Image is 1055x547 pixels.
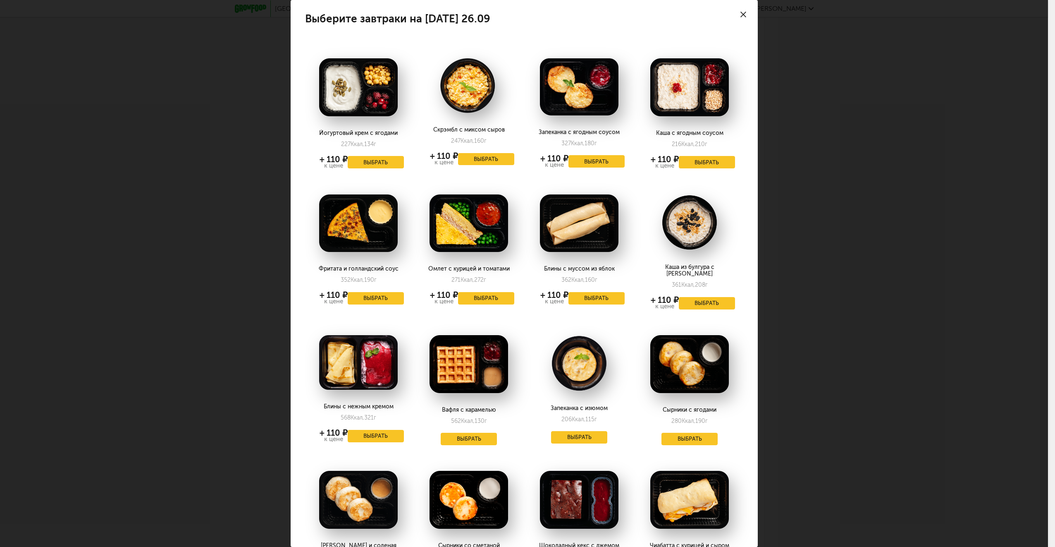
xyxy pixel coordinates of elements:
span: Ккал, [682,417,695,425]
img: big_zh5mvtqsId9oy33e.png [650,194,729,251]
button: Выбрать [568,292,625,305]
span: г [485,417,487,425]
span: Ккал, [351,276,364,283]
div: Йогуртовый крем с ягодами [313,130,403,137]
div: 568 321 [341,414,376,421]
div: 271 272 [451,276,486,283]
img: big_F601vpJp5Wf4Dgz5.png [540,471,618,529]
div: + 110 ₽ [320,292,348,298]
div: + 110 ₽ [651,297,679,303]
div: 327 180 [561,140,597,147]
img: big_166ZK53KlE4HfnGn.png [430,335,508,393]
div: + 110 ₽ [430,153,458,159]
h4: Выберите завтраки на [DATE] 26.09 [305,14,490,23]
span: г [595,276,597,283]
div: + 110 ₽ [320,429,348,436]
div: 206 115 [561,416,597,423]
span: г [374,141,376,148]
span: г [705,281,708,288]
div: 362 160 [561,276,597,283]
div: 247 160 [451,137,487,144]
div: к цене [540,162,568,168]
span: Ккал, [681,141,695,148]
span: Ккал, [461,137,474,144]
button: Выбрать [679,156,735,168]
button: Выбрать [348,430,404,442]
div: Фритата и голландский соус [313,266,403,272]
div: + 110 ₽ [651,156,679,163]
button: Выбрать [679,297,735,309]
span: г [484,137,487,144]
div: + 110 ₽ [320,156,348,163]
span: Ккал, [681,281,695,288]
button: Выбрать [568,155,625,168]
button: Выбрать [458,292,514,305]
div: Блины с нежным кремом [313,403,403,410]
div: Блины с муссом из яблок [534,266,624,272]
button: Выбрать [441,433,497,445]
img: big_8CrUXvGrGHgQr12N.png [430,471,508,529]
div: 562 130 [451,417,487,425]
img: big_YtkCz7zWjBzySGrq.png [430,194,508,252]
span: г [374,276,377,283]
div: к цене [320,436,348,442]
img: big_jxPlLUqVmo6NnBxm.png [650,58,729,116]
img: big_psj8Nh3MtzDMxZNy.png [650,471,729,529]
span: Ккал, [351,414,364,421]
span: г [705,141,707,148]
div: + 110 ₽ [430,292,458,298]
span: Ккал, [461,417,475,425]
img: big_uASyh5v0oATtyno8.png [319,58,398,116]
img: big_n66Cl9PxfjONWM06.png [540,194,618,252]
span: Ккал, [571,140,585,147]
div: 280 190 [671,417,708,425]
button: Выбрать [551,431,607,444]
img: big_XZTJNtmFhgoiOeFX.png [540,58,618,115]
div: к цене [651,163,679,169]
span: г [374,414,376,421]
div: Омлет с курицей и томатами [423,266,514,272]
span: Ккал, [351,141,364,148]
div: 227 134 [341,141,376,148]
button: Выбрать [458,153,514,166]
div: Каша с ягодным соусом [644,130,735,137]
div: Вафля с карамелью [423,407,514,413]
img: big_jNBKMWfBmyrWEFir.png [540,335,618,391]
img: big_48S8iAgLt4s0VwNL.png [319,335,398,390]
button: Выбрать [348,156,404,168]
img: big_eqx7M5hQj0AiPcM4.png [319,471,398,529]
div: Запеканка с изюмом [534,405,624,412]
span: г [594,140,597,147]
img: big_qmB7wgWxcj7AU2S7.png [430,58,508,113]
div: к цене [430,298,458,305]
div: к цене [430,159,458,166]
div: к цене [320,163,348,169]
img: big_Oj7558GKmMMoQVCH.png [650,335,729,393]
button: Выбрать [661,433,718,445]
div: 361 208 [672,281,708,288]
div: Каша из булгура с [PERSON_NAME] [644,264,735,277]
span: Ккал, [461,276,474,283]
div: к цене [320,298,348,305]
div: Сырники с ягодами [644,407,735,413]
img: big_wmKMQgoSXAMgWLjV.png [319,194,398,252]
span: Ккал, [572,416,585,423]
button: Выбрать [348,292,404,305]
span: Ккал, [571,276,585,283]
div: к цене [651,303,679,309]
div: 352 190 [341,276,377,283]
div: + 110 ₽ [540,292,568,298]
div: к цене [540,298,568,305]
div: + 110 ₽ [540,155,568,162]
div: Скрэмбл с миксом сыров [423,127,514,133]
span: г [594,416,597,423]
div: Запеканка с ягодным соусом [534,129,624,136]
span: г [705,417,708,425]
div: 216 210 [672,141,707,148]
span: г [484,276,486,283]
